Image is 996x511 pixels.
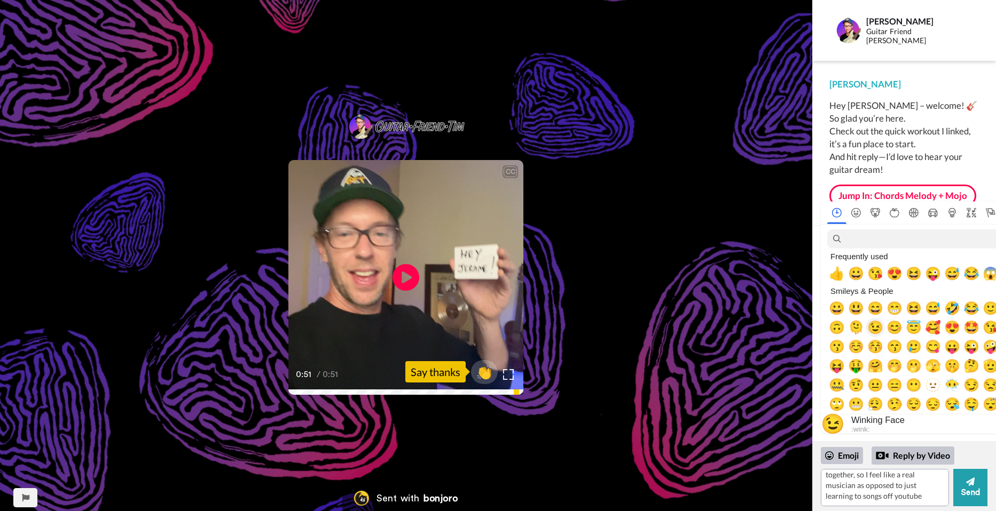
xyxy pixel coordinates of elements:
[829,185,976,207] a: Jump In: Chords Melody + Mojo
[821,469,949,506] textarea: Thanks for reaching out. Yeah, I really like your format. and it helps to keep focused with daily...
[829,99,979,176] div: Hey [PERSON_NAME] – welcome! 🎸 So glad you’re here. Check out the quick workout I linked, it’s a ...
[866,27,967,45] div: Guitar Friend [PERSON_NAME]
[347,114,465,139] img: 4168c7b9-a503-4c5a-8793-033c06aa830e
[876,449,889,462] div: Reply by Video
[405,361,466,382] div: Say thanks
[503,369,514,380] img: Full screen
[317,368,320,381] span: /
[342,485,469,511] a: Bonjoro LogoSent withbonjoro
[821,447,863,464] div: Emoji
[835,18,861,43] img: Profile Image
[323,368,341,381] span: 0:51
[354,491,369,506] img: Bonjoro Logo
[471,360,498,384] button: 👏
[953,469,987,506] button: Send
[829,78,979,91] div: [PERSON_NAME]
[866,16,967,26] div: [PERSON_NAME]
[296,368,315,381] span: 0:51
[424,493,458,503] div: bonjoro
[471,363,498,380] span: 👏
[377,493,419,503] div: Sent with
[504,166,517,177] div: CC
[872,446,954,465] div: Reply by Video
